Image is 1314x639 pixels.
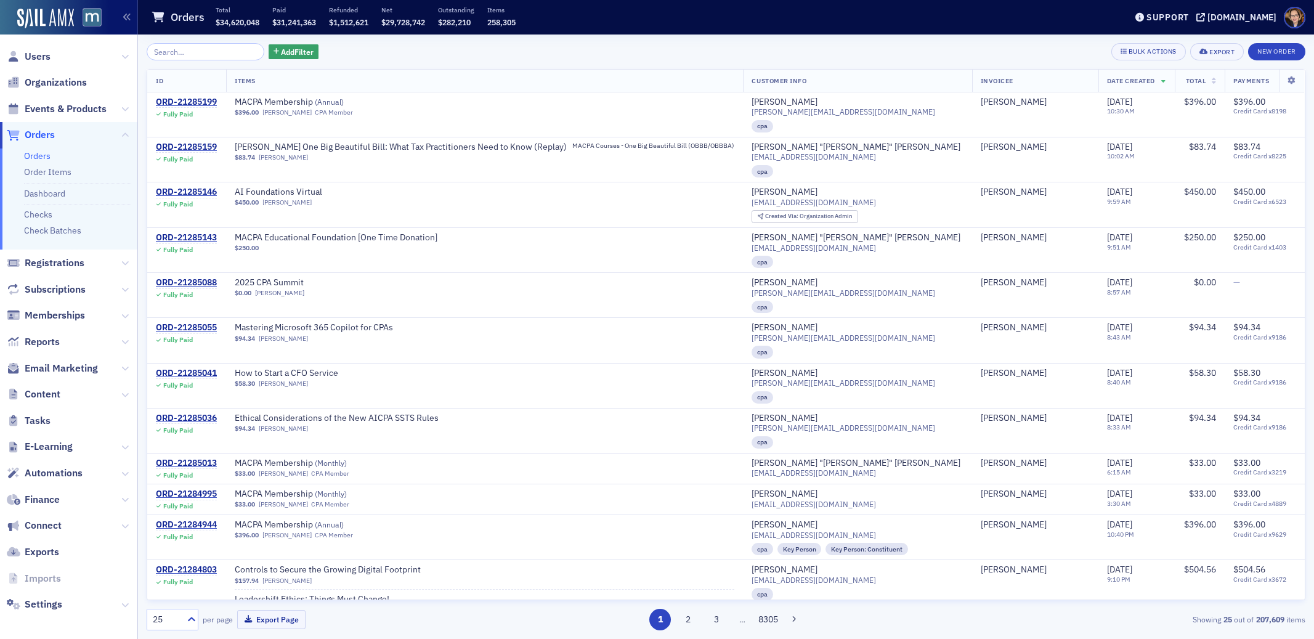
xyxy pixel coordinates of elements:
[1107,277,1132,288] span: [DATE]
[24,225,81,236] a: Check Batches
[1209,49,1235,55] div: Export
[163,200,193,208] div: Fully Paid
[163,426,193,434] div: Fully Paid
[705,609,727,630] button: 3
[765,213,852,220] div: Organization Admin
[752,468,876,478] span: [EMAIL_ADDRESS][DOMAIN_NAME]
[235,413,439,424] span: Ethical Considerations of the New AICPA SSTS Rules
[25,414,51,428] span: Tasks
[329,17,368,27] span: $1,512,621
[752,120,773,132] div: cpa
[752,346,773,358] div: cpa
[315,108,353,116] div: CPA Member
[752,500,876,509] span: [EMAIL_ADDRESS][DOMAIN_NAME]
[235,289,251,297] span: $0.00
[1189,457,1216,468] span: $33.00
[203,614,233,625] label: per page
[981,564,1047,576] a: [PERSON_NAME]
[235,142,567,153] a: [PERSON_NAME] One Big Beautiful Bill: What Tax Practitioners Need to Know (Replay)
[156,232,217,243] a: ORD-21285143
[235,519,390,531] a: MACPA Membership (Annual)
[235,458,390,469] a: MACPA Membership (Monthly)
[259,335,308,343] a: [PERSON_NAME]
[981,142,1090,153] span: Charlie Mercogliano
[7,362,98,375] a: Email Marketing
[1184,186,1216,197] span: $450.00
[1107,412,1132,423] span: [DATE]
[7,76,87,89] a: Organizations
[315,519,344,529] span: ( Annual )
[7,545,59,559] a: Exports
[752,564,817,576] div: [PERSON_NAME]
[235,380,255,388] span: $58.30
[1107,488,1132,499] span: [DATE]
[25,283,86,296] span: Subscriptions
[25,466,83,480] span: Automations
[981,489,1047,500] div: [PERSON_NAME]
[1233,107,1296,115] span: Credit Card x8198
[752,458,960,469] div: [PERSON_NAME] "[PERSON_NAME]" [PERSON_NAME]
[237,610,306,629] button: Export Page
[25,519,62,532] span: Connect
[1233,488,1260,499] span: $33.00
[17,9,74,28] a: SailAMX
[255,289,304,297] a: [PERSON_NAME]
[259,500,308,508] a: [PERSON_NAME]
[752,198,876,207] span: [EMAIL_ADDRESS][DOMAIN_NAME]
[752,243,876,253] span: [EMAIL_ADDRESS][DOMAIN_NAME]
[156,489,217,500] a: ORD-21284995
[235,322,393,333] span: Mastering Microsoft 365 Copilot for CPAs
[1233,378,1296,386] span: Credit Card x9186
[1233,412,1260,423] span: $94.34
[156,76,163,85] span: ID
[1107,423,1131,431] time: 8:33 AM
[25,598,62,611] span: Settings
[235,142,567,153] span: Don Farmer’s One Big Beautiful Bill: What Tax Practitioners Need to Know (Replay)
[752,288,935,298] span: [PERSON_NAME][EMAIL_ADDRESS][DOMAIN_NAME]
[981,368,1090,379] span: Dana Vagnoni
[752,97,817,108] div: [PERSON_NAME]
[1107,76,1155,85] span: Date Created
[752,413,817,424] a: [PERSON_NAME]
[752,368,817,379] div: [PERSON_NAME]
[163,471,193,479] div: Fully Paid
[1196,13,1281,22] button: [DOMAIN_NAME]
[281,46,314,57] span: Add Filter
[981,458,1090,469] span: Jen Benz
[235,594,390,605] span: Leadershift Ethics: Things Must Change!
[752,423,935,433] span: [PERSON_NAME][EMAIL_ADDRESS][DOMAIN_NAME]
[235,564,421,576] span: Controls to Secure the Growing Digital Footprint
[235,519,390,531] span: MACPA Membership
[262,198,312,206] a: [PERSON_NAME]
[156,97,217,108] div: ORD-21285199
[1233,322,1260,333] span: $94.34
[24,188,65,199] a: Dashboard
[7,440,73,454] a: E-Learning
[752,187,817,198] a: [PERSON_NAME]
[752,232,960,243] a: [PERSON_NAME] "[PERSON_NAME]" [PERSON_NAME]
[315,489,347,499] span: ( Monthly )
[311,470,349,478] div: CPA Member
[262,577,312,585] a: [PERSON_NAME]
[272,6,316,14] p: Paid
[235,368,390,379] span: How to Start a CFO Service
[272,17,316,27] span: $31,241,363
[1194,277,1216,288] span: $0.00
[752,333,935,343] span: [PERSON_NAME][EMAIL_ADDRESS][DOMAIN_NAME]
[235,470,255,478] span: $33.00
[235,489,390,500] a: MACPA Membership (Monthly)
[156,458,217,469] div: ORD-21285013
[1233,457,1260,468] span: $33.00
[25,545,59,559] span: Exports
[1233,76,1269,85] span: Payments
[1107,322,1132,333] span: [DATE]
[235,187,390,198] a: AI Foundations Virtual
[1186,76,1206,85] span: Total
[1233,423,1296,431] span: Credit Card x9186
[7,598,62,611] a: Settings
[156,187,217,198] a: ORD-21285146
